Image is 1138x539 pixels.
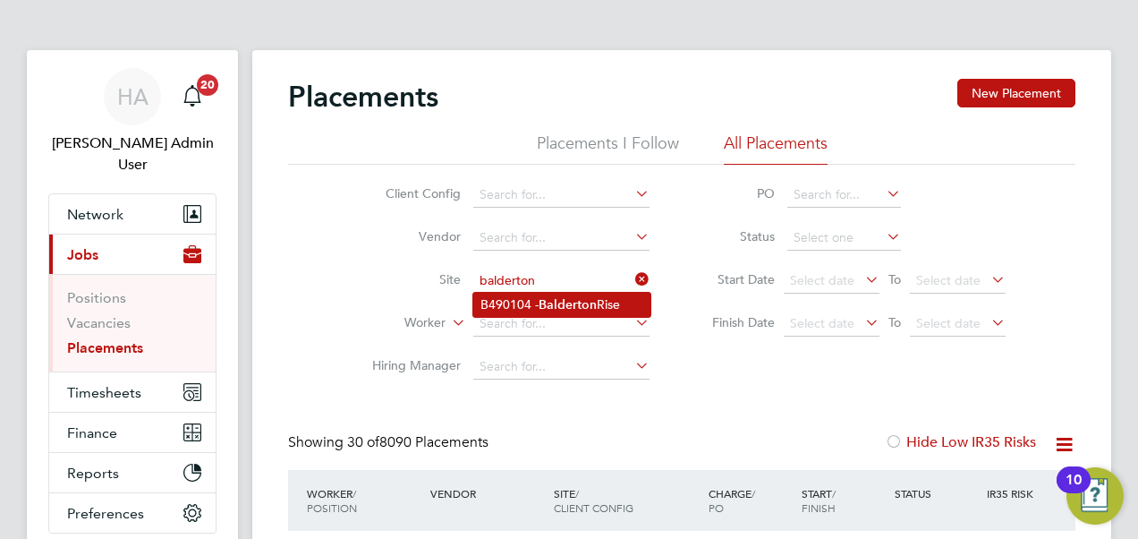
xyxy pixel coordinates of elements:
[307,486,357,515] span: / Position
[343,314,446,332] label: Worker
[473,269,650,294] input: Search for...
[554,486,633,515] span: / Client Config
[473,183,650,208] input: Search for...
[49,235,216,274] button: Jobs
[67,465,119,482] span: Reports
[790,315,854,331] span: Select date
[67,339,143,356] a: Placements
[67,384,141,401] span: Timesheets
[982,477,1044,509] div: IR35 Risk
[48,133,217,175] span: Hays Admin User
[49,453,216,492] button: Reports
[787,183,901,208] input: Search for...
[883,268,906,291] span: To
[358,271,461,287] label: Site
[358,357,461,373] label: Hiring Manager
[704,477,797,524] div: Charge
[916,272,981,288] span: Select date
[539,297,597,312] b: Balderton
[67,314,131,331] a: Vacancies
[797,477,890,524] div: Start
[473,355,650,380] input: Search for...
[49,493,216,533] button: Preferences
[197,74,218,96] span: 20
[302,477,426,524] div: Worker
[347,433,488,451] span: 8090 Placements
[890,477,983,509] div: Status
[49,194,216,234] button: Network
[67,505,144,522] span: Preferences
[694,185,775,201] label: PO
[694,314,775,330] label: Finish Date
[694,228,775,244] label: Status
[694,271,775,287] label: Start Date
[1066,467,1124,525] button: Open Resource Center, 10 new notifications
[49,372,216,412] button: Timesheets
[709,486,755,515] span: / PO
[347,433,379,451] span: 30 of
[957,79,1075,107] button: New Placement
[883,311,906,334] span: To
[117,85,149,108] span: HA
[724,133,828,165] li: All Placements
[67,289,126,306] a: Positions
[358,228,461,244] label: Vendor
[288,79,438,115] h2: Placements
[67,246,98,263] span: Jobs
[426,477,549,509] div: Vendor
[67,206,123,223] span: Network
[358,185,461,201] label: Client Config
[67,424,117,441] span: Finance
[174,68,210,125] a: 20
[473,226,650,251] input: Search for...
[473,312,650,337] input: Search for...
[787,226,901,251] input: Select one
[790,272,854,288] span: Select date
[802,486,836,515] span: / Finish
[537,133,679,165] li: Placements I Follow
[1066,480,1082,503] div: 10
[473,293,650,317] li: B490104 - Rise
[48,68,217,175] a: HA[PERSON_NAME] Admin User
[288,433,492,452] div: Showing
[885,433,1036,451] label: Hide Low IR35 Risks
[49,413,216,452] button: Finance
[49,274,216,372] div: Jobs
[549,477,704,524] div: Site
[916,315,981,331] span: Select date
